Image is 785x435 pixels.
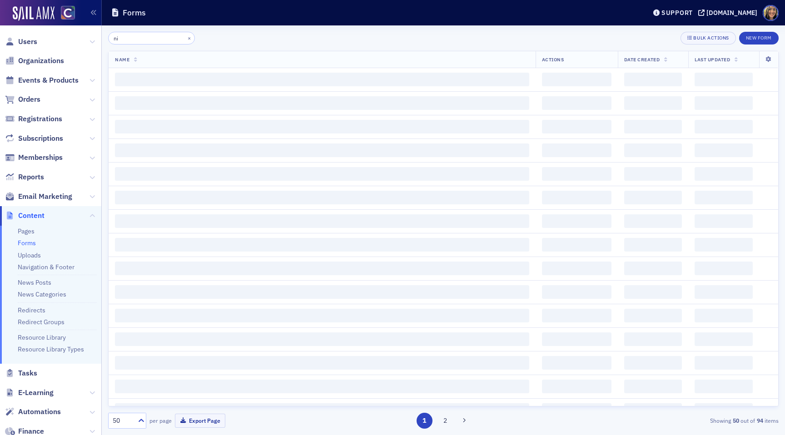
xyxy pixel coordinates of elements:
a: Uploads [18,251,41,259]
span: Last Updated [695,56,730,63]
a: Forms [18,239,36,247]
span: ‌ [115,167,529,181]
span: ‌ [115,96,529,110]
div: Showing out of items [561,416,779,425]
a: News Categories [18,290,66,298]
span: Organizations [18,56,64,66]
span: ‌ [542,143,611,157]
span: ‌ [695,285,753,299]
span: Content [18,211,45,221]
a: Reports [5,172,44,182]
a: Redirect Groups [18,318,65,326]
button: × [185,34,194,42]
span: ‌ [624,214,682,228]
span: ‌ [624,332,682,346]
span: ‌ [115,238,529,252]
a: Users [5,37,37,47]
span: ‌ [695,167,753,181]
span: ‌ [115,285,529,299]
span: Name [115,56,129,63]
span: ‌ [624,191,682,204]
div: Bulk Actions [693,35,729,40]
a: New Form [739,33,779,41]
a: Content [5,211,45,221]
span: ‌ [624,73,682,86]
span: ‌ [542,167,611,181]
span: Subscriptions [18,133,63,143]
span: ‌ [624,238,682,252]
span: ‌ [542,191,611,204]
span: ‌ [695,120,753,133]
span: ‌ [542,309,611,322]
button: New Form [739,32,779,44]
a: Resource Library Types [18,345,84,353]
button: 1 [417,413,432,429]
span: ‌ [624,262,682,275]
a: Navigation & Footer [18,263,75,271]
a: E-Learning [5,388,54,398]
span: ‌ [695,380,753,393]
span: Profile [763,5,779,21]
span: ‌ [695,73,753,86]
span: ‌ [542,262,611,275]
span: ‌ [115,73,529,86]
a: Events & Products [5,75,79,85]
span: ‌ [624,285,682,299]
span: ‌ [115,262,529,275]
div: [DOMAIN_NAME] [706,9,757,17]
button: Bulk Actions [681,32,735,44]
span: ‌ [624,380,682,393]
span: Actions [542,56,564,63]
a: Organizations [5,56,64,66]
a: SailAMX [13,6,55,21]
span: ‌ [542,214,611,228]
span: Orders [18,94,40,104]
span: E-Learning [18,388,54,398]
span: Memberships [18,153,63,163]
span: ‌ [624,309,682,322]
a: Automations [5,407,61,417]
a: Email Marketing [5,192,72,202]
span: ‌ [115,191,529,204]
span: Events & Products [18,75,79,85]
span: ‌ [115,403,529,417]
span: ‌ [624,120,682,133]
span: ‌ [695,356,753,370]
span: ‌ [542,403,611,417]
span: ‌ [542,238,611,252]
span: ‌ [115,356,529,370]
input: Search… [108,32,195,44]
span: ‌ [695,96,753,110]
span: ‌ [542,96,611,110]
label: per page [149,416,172,425]
span: ‌ [695,214,753,228]
span: Reports [18,172,44,182]
a: Registrations [5,114,62,124]
a: Resource Library [18,333,66,341]
a: Orders [5,94,40,104]
div: 50 [113,416,133,425]
span: Email Marketing [18,192,72,202]
span: ‌ [542,332,611,346]
span: Date Created [624,56,660,63]
span: ‌ [624,356,682,370]
img: SailAMX [61,6,75,20]
button: Export Page [175,414,225,428]
span: Automations [18,407,61,417]
span: ‌ [542,120,611,133]
a: Pages [18,227,35,235]
span: ‌ [542,356,611,370]
span: ‌ [695,143,753,157]
span: Users [18,37,37,47]
span: ‌ [695,238,753,252]
button: 2 [437,413,453,429]
a: View Homepage [55,6,75,21]
span: ‌ [115,332,529,346]
span: ‌ [115,309,529,322]
span: ‌ [695,332,753,346]
span: ‌ [624,167,682,181]
span: Tasks [18,368,37,378]
span: ‌ [624,143,682,157]
div: Support [661,9,693,17]
a: News Posts [18,278,51,287]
